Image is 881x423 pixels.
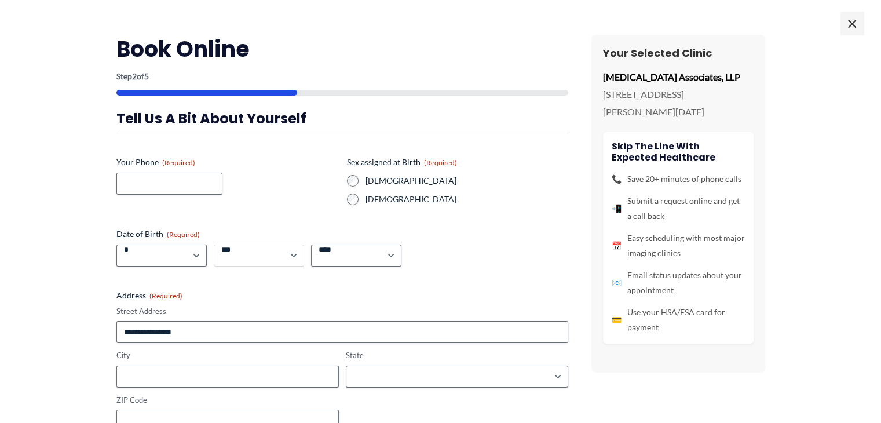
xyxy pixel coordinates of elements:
li: Submit a request online and get a call back [612,194,745,224]
li: Email status updates about your appointment [612,268,745,298]
span: 📞 [612,172,622,187]
li: Save 20+ minutes of phone calls [612,172,745,187]
li: Easy scheduling with most major imaging clinics [612,231,745,261]
span: (Required) [424,158,457,167]
li: Use your HSA/FSA card for payment [612,305,745,335]
legend: Sex assigned at Birth [347,156,457,168]
h4: Skip the line with Expected Healthcare [612,141,745,163]
span: × [840,12,864,35]
label: State [346,350,568,361]
span: 📅 [612,238,622,253]
h2: Book Online [116,35,568,63]
label: Your Phone [116,156,338,168]
span: 2 [132,71,137,81]
legend: Date of Birth [116,228,200,240]
h3: Your Selected Clinic [603,46,754,60]
span: 5 [144,71,149,81]
h3: Tell us a bit about yourself [116,110,568,127]
span: 📲 [612,201,622,216]
label: [DEMOGRAPHIC_DATA] [365,175,568,187]
p: Step of [116,72,568,81]
span: (Required) [162,158,195,167]
label: Street Address [116,306,568,317]
legend: Address [116,290,182,301]
span: 💳 [612,312,622,327]
span: 📧 [612,275,622,290]
span: (Required) [149,291,182,300]
label: ZIP Code [116,395,339,406]
label: City [116,350,339,361]
p: [STREET_ADDRESS][PERSON_NAME][DATE] [603,86,754,120]
p: [MEDICAL_DATA] Associates, LLP [603,68,754,86]
span: (Required) [167,230,200,239]
label: [DEMOGRAPHIC_DATA] [365,194,568,205]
